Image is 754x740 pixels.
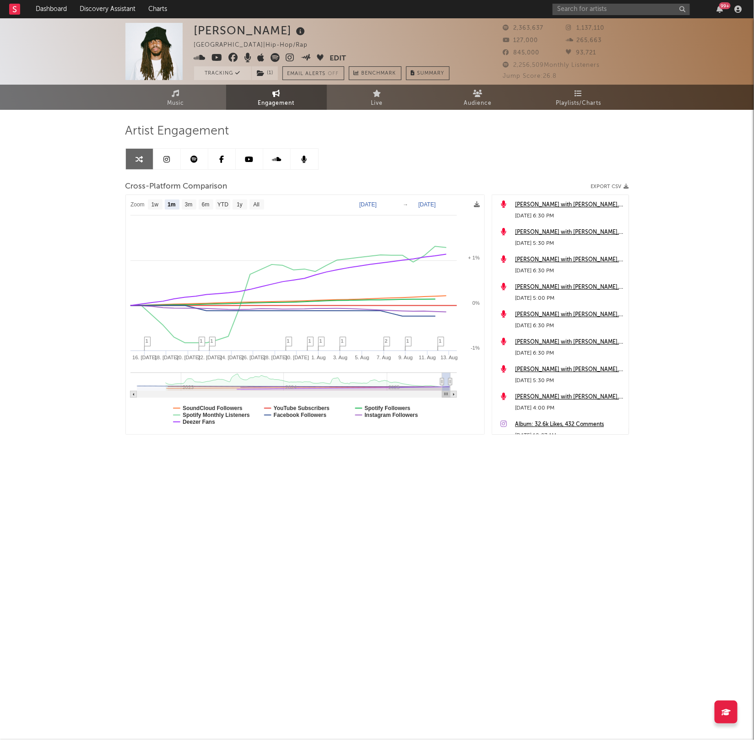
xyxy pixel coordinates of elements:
div: [DATE] 5:30 PM [515,375,624,386]
span: Summary [418,71,445,76]
text: 20. [DATE] [176,355,200,360]
text: Zoom [130,202,145,208]
span: 1 [341,338,344,344]
text: 3. Aug [333,355,347,360]
button: Email AlertsOff [282,66,344,80]
text: 18. [DATE] [154,355,178,360]
span: Artist Engagement [125,126,229,137]
button: 99+ [716,5,723,13]
span: Live [371,98,383,109]
text: [DATE] [359,201,377,208]
text: 5. Aug [355,355,369,360]
text: -1% [471,345,480,351]
div: [DATE] 6:30 PM [515,320,624,331]
text: 1. Aug [311,355,325,360]
span: ( 1 ) [251,66,278,80]
span: 1 [211,338,213,344]
a: [PERSON_NAME] with [PERSON_NAME], Ab-Soul, and 1 more… at [GEOGRAPHIC_DATA] ([DATE]) [515,392,624,403]
span: 845,000 [503,50,540,56]
a: [PERSON_NAME] with [PERSON_NAME], Ab-Soul, and 1 more… at [GEOGRAPHIC_DATA] ([DATE]) [515,282,624,293]
span: 127,000 [503,38,538,43]
text: Spotify Followers [364,405,410,411]
span: 2,363,637 [503,25,544,31]
text: SoundCloud Followers [183,405,243,411]
span: 1 [439,338,442,344]
div: 99 + [719,2,731,9]
span: Audience [464,98,492,109]
a: Benchmark [349,66,401,80]
span: 1 [407,338,409,344]
div: [DATE] 5:00 PM [515,293,624,304]
text: 3m [184,202,192,208]
text: 7. Aug [376,355,391,360]
text: 0% [472,300,480,306]
div: [PERSON_NAME] [194,23,308,38]
text: 1y [237,202,243,208]
text: 9. Aug [398,355,412,360]
div: [GEOGRAPHIC_DATA] | Hip-Hop/Rap [194,40,319,51]
text: 22. [DATE] [197,355,222,360]
text: Deezer Fans [183,419,215,425]
text: 6m [201,202,209,208]
div: [PERSON_NAME] with [PERSON_NAME], Ab-Soul, and 1 more… at [GEOGRAPHIC_DATA] ([DATE]) [515,200,624,211]
span: 1 [309,338,311,344]
a: Playlists/Charts [528,85,629,110]
div: [DATE] 6:30 PM [515,211,624,221]
text: YTD [217,202,228,208]
text: + 1% [468,255,480,260]
a: Album: 32.6k Likes, 432 Comments [515,419,624,430]
text: All [253,202,259,208]
span: Playlists/Charts [556,98,601,109]
span: 1 [320,338,322,344]
text: YouTube Subscribers [273,405,330,411]
text: 1w [151,202,158,208]
button: (1) [252,66,278,80]
text: 24. [DATE] [219,355,244,360]
a: [PERSON_NAME] with [PERSON_NAME], Ab-Soul, and 1 more… at [GEOGRAPHIC_DATA] ([DATE]) [515,337,624,348]
span: 1 [146,338,148,344]
a: [PERSON_NAME] with [PERSON_NAME], Ab-Soul, and 1 more… at [GEOGRAPHIC_DATA] Live ([DATE]) (CANCEL... [515,227,624,238]
div: [DATE] 10:27 AM [515,430,624,441]
span: 1,137,110 [566,25,604,31]
text: 13. Aug [440,355,457,360]
text: Spotify Monthly Listeners [183,412,250,418]
em: Off [328,71,339,76]
button: Summary [406,66,450,80]
span: Cross-Platform Comparison [125,181,228,192]
span: Music [167,98,184,109]
text: Instagram Followers [364,412,418,418]
text: 30. [DATE] [284,355,309,360]
a: [PERSON_NAME] with [PERSON_NAME], Ab-Soul, and 1 more… at YouTube Theater ([DATE]) [515,254,624,265]
a: Music [125,85,226,110]
a: [PERSON_NAME] with [PERSON_NAME], Ab-Soul, and 1 more… at [GEOGRAPHIC_DATA] ([DATE]) [515,364,624,375]
div: [DATE] 6:30 PM [515,265,624,276]
div: [DATE] 4:00 PM [515,403,624,414]
span: Engagement [258,98,295,109]
text: [DATE] [418,201,436,208]
a: [PERSON_NAME] with [PERSON_NAME], Ab-Soul, and 1 more… at [GEOGRAPHIC_DATA] at [GEOGRAPHIC_DATA] ... [515,309,624,320]
div: [DATE] 6:30 PM [515,348,624,359]
div: [DATE] 5:30 PM [515,238,624,249]
button: Edit [330,53,346,65]
text: Facebook Followers [273,412,326,418]
text: 16. [DATE] [132,355,157,360]
span: Jump Score: 26.8 [503,73,557,79]
text: 28. [DATE] [263,355,287,360]
button: Tracking [194,66,251,80]
a: Live [327,85,428,110]
span: 265,663 [566,38,602,43]
text: 11. Aug [418,355,435,360]
input: Search for artists [553,4,690,15]
button: Export CSV [591,184,629,189]
text: 1m [168,202,175,208]
span: 93,721 [566,50,596,56]
span: 1 [287,338,290,344]
a: Engagement [226,85,327,110]
span: 2,256,509 Monthly Listeners [503,62,600,68]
